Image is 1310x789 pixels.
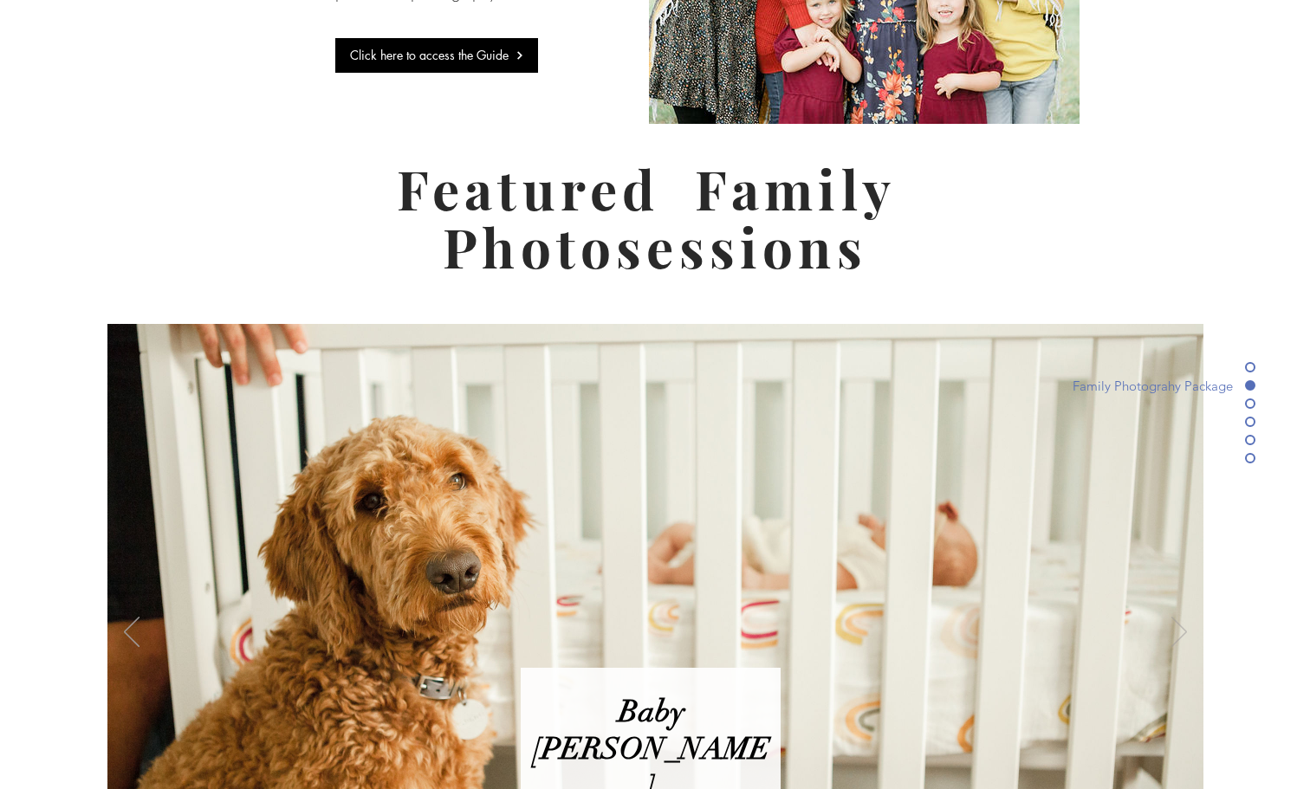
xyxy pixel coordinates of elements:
span: Click here to access the Guide [350,47,509,63]
iframe: Wix Chat [1229,708,1310,789]
a: Family Photograhy Package [997,377,1255,395]
a: Click here to access the Guide [335,38,538,73]
button: Next [1171,617,1187,650]
span: Family Photograhy Package [1073,378,1245,394]
nav: Page [997,359,1255,431]
button: Previous [124,617,139,650]
span: Featured Family Photosessions [397,152,913,282]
